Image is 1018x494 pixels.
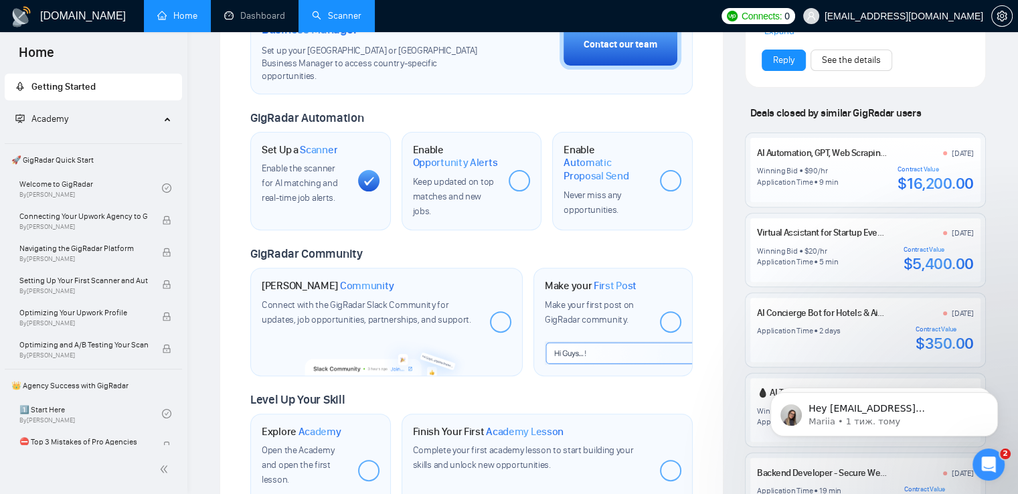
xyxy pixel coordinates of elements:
[762,50,806,71] button: Reply
[804,165,809,176] div: $
[904,254,974,274] div: $5,400.00
[807,11,816,21] span: user
[991,11,1013,21] a: setting
[19,255,148,263] span: By [PERSON_NAME]
[162,312,171,321] span: lock
[15,82,25,91] span: rocket
[904,246,974,254] div: Contract Value
[413,176,494,217] span: Keep updated on top matches and new jobs.
[162,441,171,450] span: lock
[262,45,493,83] span: Set up your [GEOGRAPHIC_DATA] or [GEOGRAPHIC_DATA] Business Manager to access country-specific op...
[750,364,1018,458] iframe: Intercom notifications повідомлення
[916,325,974,333] div: Contract Value
[757,246,797,256] div: Winning Bid
[952,228,974,238] div: [DATE]
[162,183,171,193] span: check-circle
[757,177,813,187] div: Application Time
[5,74,182,100] li: Getting Started
[262,444,334,485] span: Open the Academy and open the first lesson.
[819,256,838,267] div: 5 min
[19,223,148,231] span: By [PERSON_NAME]
[19,319,148,327] span: By [PERSON_NAME]
[745,101,926,125] span: Deals closed by similar GigRadar users
[8,43,65,71] span: Home
[162,409,171,418] span: check-circle
[11,6,32,27] img: logo
[262,279,394,293] h1: [PERSON_NAME]
[757,165,797,176] div: Winning Bid
[413,425,564,438] h1: Finish Your First
[486,425,564,438] span: Academy Lesson
[413,143,499,169] h1: Enable
[250,392,345,407] span: Level Up Your Skill
[19,338,148,351] span: Optimizing and A/B Testing Your Scanner for Better Results
[250,246,363,261] span: GigRadar Community
[413,444,634,471] span: Complete your first academy lesson to start building your skills and unlock new opportunities.
[757,325,813,336] div: Application Time
[312,10,361,21] a: searchScanner
[757,227,948,238] a: Virtual Assistant for Startup Event Venue Outreach
[250,110,363,125] span: GigRadar Automation
[413,156,498,169] span: Opportunity Alerts
[564,189,621,216] span: Never miss any opportunities.
[31,81,96,92] span: Getting Started
[159,463,173,476] span: double-left
[757,467,987,479] a: Backend Developer - Secure Web Panel For Trading Platform
[784,9,790,23] span: 0
[31,113,68,125] span: Academy
[817,246,827,256] div: /hr
[19,242,148,255] span: Navigating the GigRadar Platform
[809,165,818,176] div: 90
[819,177,838,187] div: 9 min
[19,210,148,223] span: Connecting Your Upwork Agency to GigRadar
[564,156,649,182] span: Automatic Proposal Send
[898,165,973,173] div: Contract Value
[952,308,974,319] div: [DATE]
[584,37,657,52] div: Contact our team
[6,372,181,399] span: 👑 Agency Success with GigRadar
[262,299,471,325] span: Connect with the GigRadar Slack Community for updates, job opportunities, partnerships, and support.
[19,287,148,295] span: By [PERSON_NAME]
[773,53,794,68] a: Reply
[1000,448,1011,459] span: 2
[19,399,162,428] a: 1️⃣ Start HereBy[PERSON_NAME]
[19,274,148,287] span: Setting Up Your First Scanner and Auto-Bidder
[300,143,337,157] span: Scanner
[305,337,468,376] img: slackcommunity-bg.png
[560,20,681,70] button: Contact our team
[162,216,171,225] span: lock
[157,10,197,21] a: homeHome
[545,299,634,325] span: Make your first post on GigRadar community.
[819,325,841,336] div: 2 days
[19,173,162,203] a: Welcome to GigRadarBy[PERSON_NAME]
[916,333,974,353] div: $350.00
[19,306,148,319] span: Optimizing Your Upwork Profile
[6,147,181,173] span: 🚀 GigRadar Quick Start
[162,248,171,257] span: lock
[162,344,171,353] span: lock
[545,279,637,293] h1: Make your
[809,246,817,256] div: 20
[262,143,337,157] h1: Set Up a
[952,468,974,479] div: [DATE]
[727,11,738,21] img: upwork-logo.png
[15,114,25,123] span: fund-projection-screen
[19,351,148,359] span: By [PERSON_NAME]
[757,147,970,159] a: AI Automation, GPT, Web Scraping Google Sheets Expert
[898,173,973,193] div: $16,200.00
[262,425,341,438] h1: Explore
[904,485,974,493] div: Contract Value
[340,279,394,293] span: Community
[972,448,1005,481] iframe: Intercom live chat
[952,148,974,159] div: [DATE]
[818,165,827,176] div: /hr
[811,50,892,71] button: See the details
[742,9,782,23] span: Connects:
[804,246,809,256] div: $
[992,11,1012,21] span: setting
[564,143,649,183] h1: Enable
